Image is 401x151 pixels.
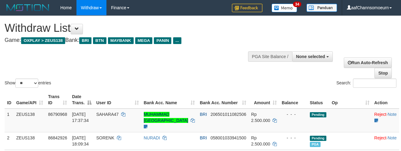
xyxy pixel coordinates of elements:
span: Rp 2.500.000 [251,112,270,123]
label: Search: [336,79,396,88]
span: Marked by aafkaynarin [310,142,321,147]
th: Trans ID: activate to sort column ascending [46,91,69,109]
th: Game/API: activate to sort column ascending [14,91,46,109]
div: - - - [282,135,305,141]
th: Amount: activate to sort column ascending [249,91,279,109]
a: Reject [374,135,387,140]
div: PGA Site Balance / [248,51,292,62]
span: None selected [296,54,325,59]
img: MOTION_logo.png [5,3,51,12]
h4: Game: Bank: [5,37,261,43]
label: Show entries [5,79,51,88]
span: BRI [79,37,91,44]
span: PANIN [154,37,171,44]
a: Reject [374,112,387,117]
span: SORENK [96,135,114,140]
th: ID [5,91,14,109]
span: Pending [310,112,326,117]
th: Status [307,91,329,109]
span: Pending [310,136,326,141]
td: 2 [5,132,14,149]
th: Balance [279,91,307,109]
span: ... [173,37,181,44]
span: SAHARA47 [96,112,119,117]
span: 34 [293,2,301,7]
td: · [372,132,399,149]
span: MEGA [135,37,153,44]
a: Run Auto-Refresh [344,57,392,68]
span: BTN [93,37,106,44]
span: 86842926 [48,135,67,140]
input: Search: [353,79,396,88]
span: OXPLAY > ZEUS138 [21,37,65,44]
a: Note [388,112,397,117]
span: BRI [200,135,207,140]
th: Bank Acc. Number: activate to sort column ascending [197,91,249,109]
span: BRI [200,112,207,117]
img: panduan.png [306,4,337,12]
a: Note [388,135,397,140]
span: [DATE] 17:37:34 [72,112,89,123]
td: · [372,109,399,132]
a: MUHAMMAD [GEOGRAPHIC_DATA] [144,112,188,123]
select: Showentries [15,79,38,88]
span: Rp 2.500.000 [251,135,270,146]
a: Stop [374,68,392,78]
div: - - - [282,111,305,117]
span: Copy 206501011082506 to clipboard [210,112,246,117]
span: [DATE] 18:09:34 [72,135,89,146]
img: Button%20Memo.svg [272,4,297,12]
th: Bank Acc. Name: activate to sort column ascending [141,91,198,109]
button: None selected [292,51,333,62]
th: Op: activate to sort column ascending [329,91,372,109]
th: User ID: activate to sort column ascending [94,91,141,109]
td: ZEUS138 [14,132,46,149]
th: Date Trans.: activate to sort column descending [69,91,94,109]
span: MAYBANK [108,37,134,44]
th: Action [372,91,399,109]
td: 1 [5,109,14,132]
a: NURADI [144,135,160,140]
td: ZEUS138 [14,109,46,132]
span: 86790968 [48,112,67,117]
h1: Withdraw List [5,22,261,34]
span: Copy 058001033941500 to clipboard [210,135,246,140]
img: Feedback.jpg [232,4,262,12]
